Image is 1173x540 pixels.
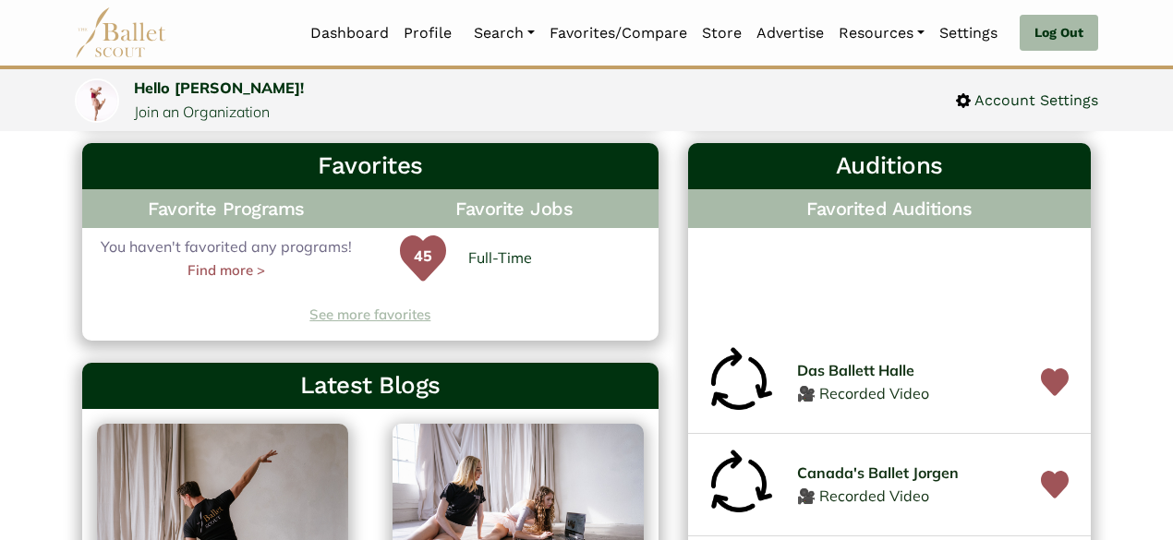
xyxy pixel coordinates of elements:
[790,331,1034,434] td: 🎥 Recorded Video
[97,370,644,402] h3: Latest Blogs
[702,345,776,419] img: Rolling Audition
[82,189,370,228] h4: Favorite Programs
[703,150,1076,182] h3: Auditions
[695,14,749,53] a: Store
[396,14,459,53] a: Profile
[134,78,304,97] a: Hello [PERSON_NAME]!
[971,89,1098,113] span: Account Settings
[702,448,776,522] img: Rolling Audition
[749,14,831,53] a: Advertise
[790,434,1034,536] td: 🎥 Recorded Video
[400,245,446,291] p: 45
[370,189,659,228] h4: Favorite Jobs
[797,359,914,383] span: Das Ballett Halle
[303,14,396,53] a: Dashboard
[466,14,542,53] a: Search
[831,14,932,53] a: Resources
[187,259,265,282] a: Find more >
[468,246,532,270] a: Full-Time
[134,102,270,121] a: Join an Organization
[542,14,695,53] a: Favorites/Compare
[956,89,1098,113] a: Account Settings
[932,14,1005,53] a: Settings
[1020,15,1098,52] a: Log Out
[400,235,446,282] img: heart-green.svg
[797,462,959,486] span: Canada's Ballet Jorgen
[77,80,117,126] img: profile picture
[703,197,1076,221] h4: Favorited Auditions
[82,235,370,282] div: You haven't favorited any programs!
[82,304,659,326] a: See more favorites
[97,150,644,182] h3: Favorites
